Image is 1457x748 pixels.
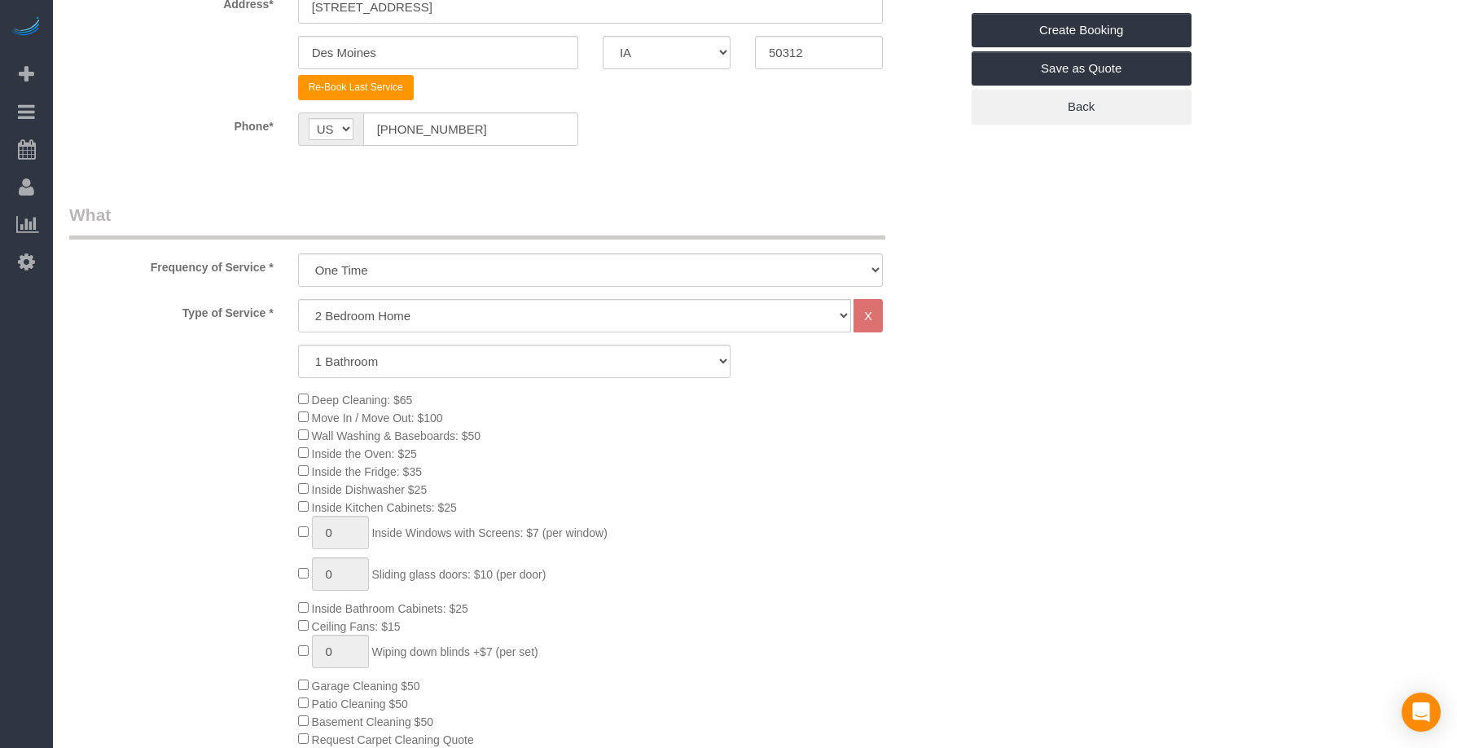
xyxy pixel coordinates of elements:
[312,394,413,407] span: Deep Cleaning: $65
[371,645,538,658] span: Wiping down blinds +$7 (per set)
[57,253,286,275] label: Frequency of Service *
[312,715,433,728] span: Basement Cleaning $50
[312,602,468,615] span: Inside Bathroom Cabinets: $25
[972,13,1191,47] a: Create Booking
[312,411,443,425] span: Move In / Move Out: $100
[312,501,457,514] span: Inside Kitchen Cabinets: $25
[312,447,417,460] span: Inside the Oven: $25
[312,429,481,442] span: Wall Washing & Baseboards: $50
[312,697,408,711] span: Patio Cleaning $50
[57,299,286,321] label: Type of Service *
[312,733,474,746] span: Request Carpet Cleaning Quote
[1402,693,1441,732] div: Open Intercom Messenger
[10,16,42,39] img: Automaid Logo
[312,465,422,478] span: Inside the Fridge: $35
[69,203,885,240] legend: What
[312,680,420,693] span: Garage Cleaning $50
[57,112,286,134] label: Phone*
[972,51,1191,86] a: Save as Quote
[755,36,883,69] input: Zip Code*
[363,112,578,146] input: Phone*
[298,36,578,69] input: City*
[972,90,1191,124] a: Back
[298,75,414,100] button: Re-Book Last Service
[312,483,428,496] span: Inside Dishwasher $25
[312,620,401,633] span: Ceiling Fans: $15
[371,526,607,539] span: Inside Windows with Screens: $7 (per window)
[371,568,546,581] span: Sliding glass doors: $10 (per door)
